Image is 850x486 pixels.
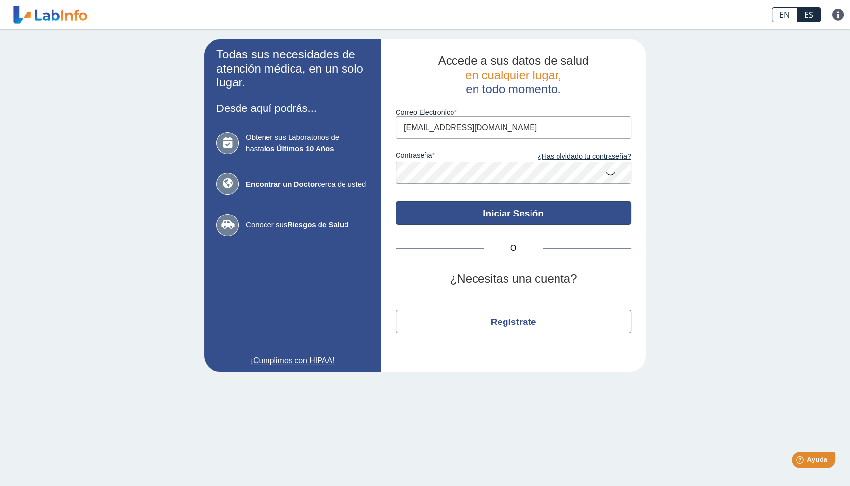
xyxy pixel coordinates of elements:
[438,54,589,67] span: Accede a sus datos de salud
[396,310,631,333] button: Regístrate
[216,48,369,90] h2: Todas sus necesidades de atención médica, en un solo lugar.
[763,448,839,475] iframe: Help widget launcher
[396,108,631,116] label: Correo Electronico
[246,179,369,190] span: cerca de usted
[466,82,560,96] span: en todo momento.
[465,68,561,81] span: en cualquier lugar,
[246,132,369,154] span: Obtener sus Laboratorios de hasta
[484,243,543,254] span: O
[287,220,348,229] b: Riesgos de Salud
[513,151,631,162] a: ¿Has olvidado tu contraseña?
[396,272,631,286] h2: ¿Necesitas una cuenta?
[246,219,369,231] span: Conocer sus
[396,201,631,225] button: Iniciar Sesión
[246,180,318,188] b: Encontrar un Doctor
[216,355,369,367] a: ¡Cumplimos con HIPAA!
[264,144,334,153] b: los Últimos 10 Años
[772,7,797,22] a: EN
[797,7,821,22] a: ES
[396,151,513,162] label: contraseña
[216,102,369,114] h3: Desde aquí podrás...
